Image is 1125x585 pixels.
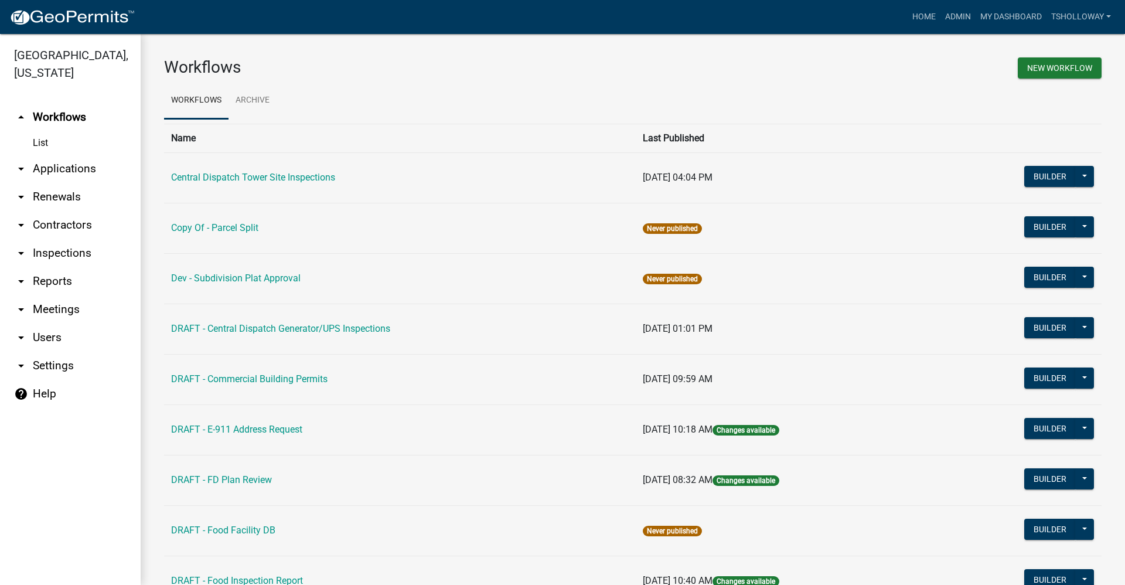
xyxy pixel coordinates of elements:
a: DRAFT - E-911 Address Request [171,424,302,435]
i: arrow_drop_down [14,218,28,232]
button: Builder [1024,519,1076,540]
i: arrow_drop_down [14,246,28,260]
button: Builder [1024,418,1076,439]
span: Never published [643,223,702,234]
a: Admin [940,6,976,28]
span: Never published [643,274,702,284]
th: Last Published [636,124,934,152]
span: Changes available [712,425,779,436]
th: Name [164,124,636,152]
span: Changes available [712,475,779,486]
i: arrow_drop_down [14,302,28,317]
a: Home [908,6,940,28]
button: Builder [1024,267,1076,288]
a: tsholloway [1046,6,1116,28]
a: Archive [229,82,277,120]
a: DRAFT - Central Dispatch Generator/UPS Inspections [171,323,390,334]
a: Copy Of - Parcel Split [171,222,258,233]
i: arrow_drop_down [14,274,28,288]
i: arrow_drop_down [14,162,28,176]
button: Builder [1024,368,1076,389]
span: [DATE] 09:59 AM [643,373,712,385]
i: help [14,387,28,401]
a: My Dashboard [976,6,1046,28]
button: Builder [1024,317,1076,338]
h3: Workflows [164,57,624,77]
button: Builder [1024,216,1076,237]
a: DRAFT - Food Facility DB [171,525,275,536]
i: arrow_drop_down [14,331,28,345]
a: Workflows [164,82,229,120]
button: Builder [1024,468,1076,489]
span: [DATE] 04:04 PM [643,172,712,183]
button: New Workflow [1018,57,1102,79]
a: Central Dispatch Tower Site Inspections [171,172,335,183]
i: arrow_drop_up [14,110,28,124]
span: [DATE] 01:01 PM [643,323,712,334]
span: [DATE] 10:18 AM [643,424,712,435]
i: arrow_drop_down [14,359,28,373]
button: Builder [1024,166,1076,187]
a: DRAFT - FD Plan Review [171,474,272,485]
span: [DATE] 08:32 AM [643,474,712,485]
span: Never published [643,526,702,536]
i: arrow_drop_down [14,190,28,204]
a: DRAFT - Commercial Building Permits [171,373,328,385]
a: Dev - Subdivision Plat Approval [171,273,301,284]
